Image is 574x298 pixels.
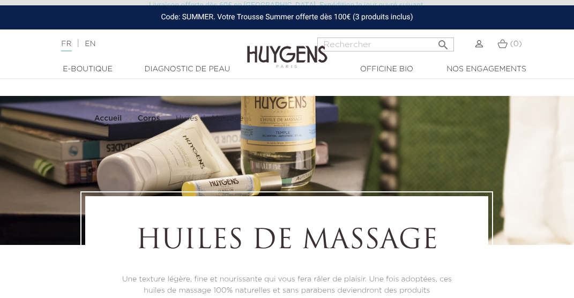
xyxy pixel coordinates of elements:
a: Accueil [94,114,124,123]
strong: Accueil [94,115,122,122]
a: Huiles de Massage [176,114,244,123]
i:  [437,35,450,48]
span: Huiles de Massage [176,115,244,122]
a: EN [85,40,95,48]
span: (0) [510,40,522,48]
div: | [56,38,231,50]
a: Corps [138,114,162,123]
a: E-Boutique [38,64,138,75]
a: Diagnostic de peau [138,64,237,75]
h1: Huiles de Massage [115,226,459,258]
input: Rechercher [317,38,454,51]
button:  [434,34,453,49]
a: FR [61,40,71,51]
a: Officine Bio [337,64,437,75]
img: Huygens [247,28,327,70]
a: Nos engagements [437,64,536,75]
strong: Corps [138,115,160,122]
